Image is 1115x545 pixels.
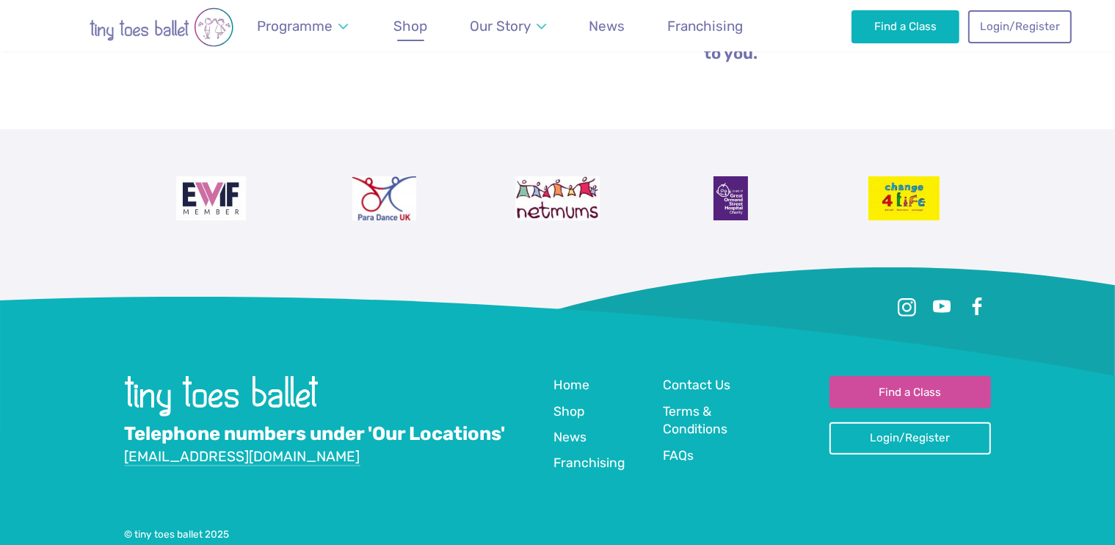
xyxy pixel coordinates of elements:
[965,294,991,320] a: Facebook
[553,430,586,444] span: News
[553,404,584,419] span: Shop
[352,176,415,220] img: Para Dance UK
[829,376,991,408] a: Find a Class
[661,9,750,43] a: Franchising
[667,18,743,35] span: Franchising
[250,9,355,43] a: Programme
[663,403,760,440] a: Terms & Conditions
[176,176,246,220] img: Encouraging Women Into Franchising
[125,527,991,541] div: © tiny toes ballet 2025
[894,294,920,320] a: Instagram
[44,7,279,47] img: tiny toes ballet
[462,9,553,43] a: Our Story
[393,18,427,35] span: Shop
[553,428,586,448] a: News
[582,9,632,43] a: News
[968,10,1071,43] a: Login/Register
[589,18,625,35] span: News
[257,18,333,35] span: Programme
[553,455,625,470] span: Franchising
[553,378,589,392] span: Home
[851,10,959,43] a: Find a Class
[125,405,318,419] a: Go to home page
[125,448,360,466] a: [EMAIL_ADDRESS][DOMAIN_NAME]
[125,376,318,416] img: tiny toes ballet
[663,447,694,466] a: FAQs
[663,378,730,392] span: Contact Us
[553,403,584,422] a: Shop
[387,9,435,43] a: Shop
[470,18,531,35] span: Our Story
[663,404,727,437] span: Terms & Conditions
[663,448,694,463] span: FAQs
[829,422,991,455] a: Login/Register
[929,294,956,320] a: Youtube
[125,422,506,446] a: Telephone numbers under 'Our Locations'
[663,376,730,396] a: Contact Us
[553,376,589,396] a: Home
[553,454,625,474] a: Franchising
